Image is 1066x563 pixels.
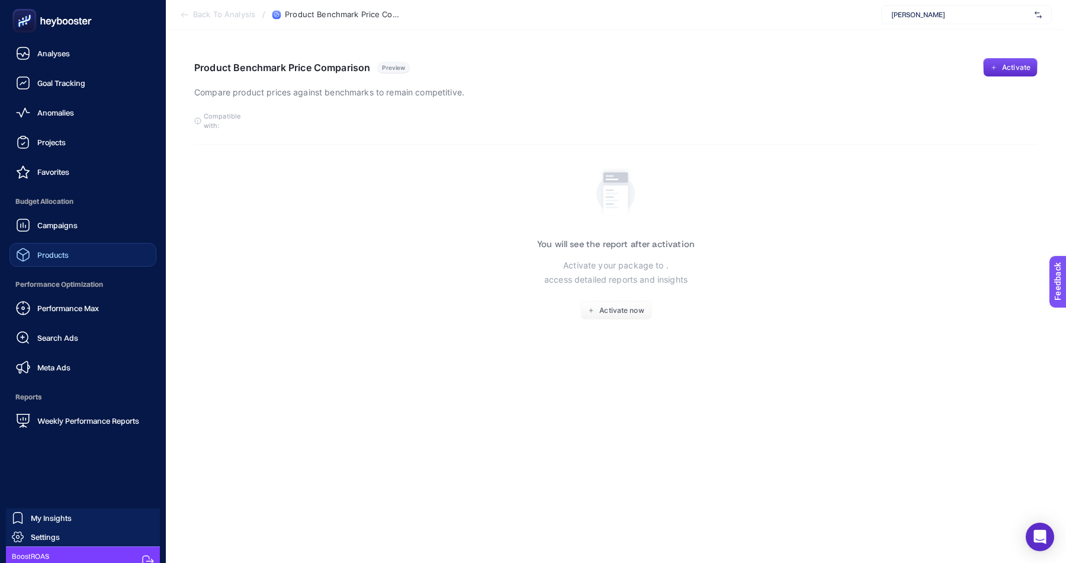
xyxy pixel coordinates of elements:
span: Performance Max [37,303,99,313]
span: Activate now [599,306,644,315]
a: Performance Max [9,296,156,320]
span: Goal Tracking [37,78,85,88]
span: Activate [1002,63,1030,72]
a: Favorites [9,160,156,184]
p: Compare product prices against benchmarks to remain competitive. [194,85,464,100]
a: Goal Tracking [9,71,156,95]
span: Performance Optimization [9,273,156,296]
span: Feedback [7,4,45,13]
img: svg%3e [1035,9,1042,21]
a: Anomalies [9,101,156,124]
span: Meta Ads [37,363,70,372]
span: Search Ads [37,333,78,343]
a: My Insights [6,508,160,527]
a: Settings [6,527,160,546]
span: Reports [9,385,156,409]
span: Analyses [37,49,70,58]
span: Product Benchmark Price Comparison [285,10,403,20]
p: Activate your package to . access detailed reports and insights [544,258,688,287]
h3: You will see the report after activation [537,239,695,249]
span: [PERSON_NAME] [891,10,1030,20]
span: Anomalies [37,108,74,117]
a: Analyses [9,41,156,65]
div: Open Intercom Messenger [1026,523,1054,551]
span: Projects [37,137,66,147]
span: Back To Analysis [193,10,255,20]
a: Search Ads [9,326,156,350]
span: Campaigns [37,220,78,230]
span: Budget Allocation [9,190,156,213]
span: Weekly Performance Reports [37,416,139,426]
h1: Product Benchmark Price Comparison [194,62,370,73]
span: Products [37,250,69,260]
span: My Insights [31,513,72,523]
button: Activate now [580,301,652,320]
a: Meta Ads [9,356,156,379]
a: Campaigns [9,213,156,237]
span: BoostROAS [12,552,108,561]
button: Activate [983,58,1038,77]
span: / [262,9,265,19]
span: Compatible with: [204,111,257,130]
span: Favorites [37,167,69,177]
span: Preview [382,64,405,71]
a: Products [9,243,156,267]
a: Projects [9,130,156,154]
span: Settings [31,532,60,542]
a: Weekly Performance Reports [9,409,156,433]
